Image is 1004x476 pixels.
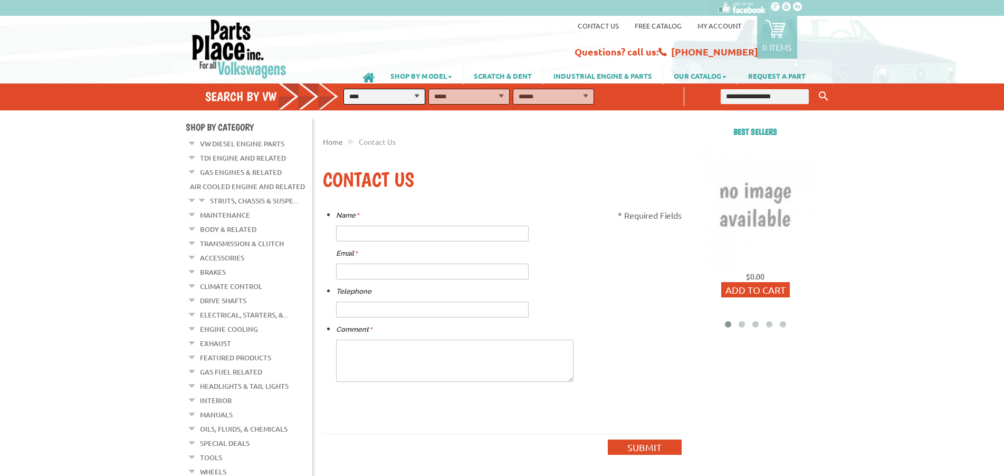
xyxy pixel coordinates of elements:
[191,18,288,79] img: Parts Place Inc!
[200,165,282,179] a: Gas Engines & Related
[463,67,542,85] a: SCRATCH & DENT
[200,451,222,464] a: Tools
[200,222,256,236] a: Body & Related
[336,285,371,298] label: Telephone
[816,88,831,105] button: Keyword Search
[186,122,312,133] h4: Shop By Category
[200,308,288,322] a: Electrical, Starters, &...
[618,209,682,221] p: * Required Fields
[200,294,246,307] a: Drive Shafts
[323,167,682,193] h1: Contact Us
[200,251,244,265] a: Accessories
[205,89,350,104] h4: Search by VW
[200,208,250,222] a: Maintenance
[738,67,816,85] a: REQUEST A PART
[578,21,619,30] a: Contact us
[200,365,262,379] a: Gas Fuel Related
[697,21,741,30] a: My Account
[757,16,797,59] a: 0 items
[200,394,232,407] a: Interior
[380,67,463,85] a: SHOP BY MODEL
[336,209,360,222] label: Name
[627,442,662,453] span: Submit
[210,194,298,208] a: Struts, Chassis & Suspe...
[200,279,262,293] a: Climate Control
[359,137,396,146] span: Contact Us
[721,282,790,297] button: Add to Cart
[190,180,305,193] a: Air Cooled Engine and Related
[200,379,289,393] a: Headlights & Tail Lights
[336,323,373,336] label: Comment
[692,127,819,137] h2: Best sellers
[200,151,286,165] a: TDI Engine and Related
[200,337,231,350] a: Exhaust
[762,42,792,52] p: 0 items
[663,67,737,85] a: OUR CATALOG
[746,272,764,281] span: $0.00
[543,67,663,85] a: INDUSTRIAL ENGINE & PARTS
[200,137,284,151] a: VW Diesel Engine Parts
[200,422,288,436] a: Oils, Fluids, & Chemicals
[200,265,226,279] a: Brakes
[635,21,682,30] a: Free Catalog
[725,284,786,295] span: Add to Cart
[200,351,271,365] a: Featured Products
[608,440,682,455] button: Submit
[336,247,358,260] label: Email
[200,322,258,336] a: Engine Cooling
[200,408,233,422] a: Manuals
[200,237,284,250] a: Transmission & Clutch
[200,436,250,450] a: Special Deals
[323,137,343,146] a: Home
[336,387,496,428] iframe: reCAPTCHA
